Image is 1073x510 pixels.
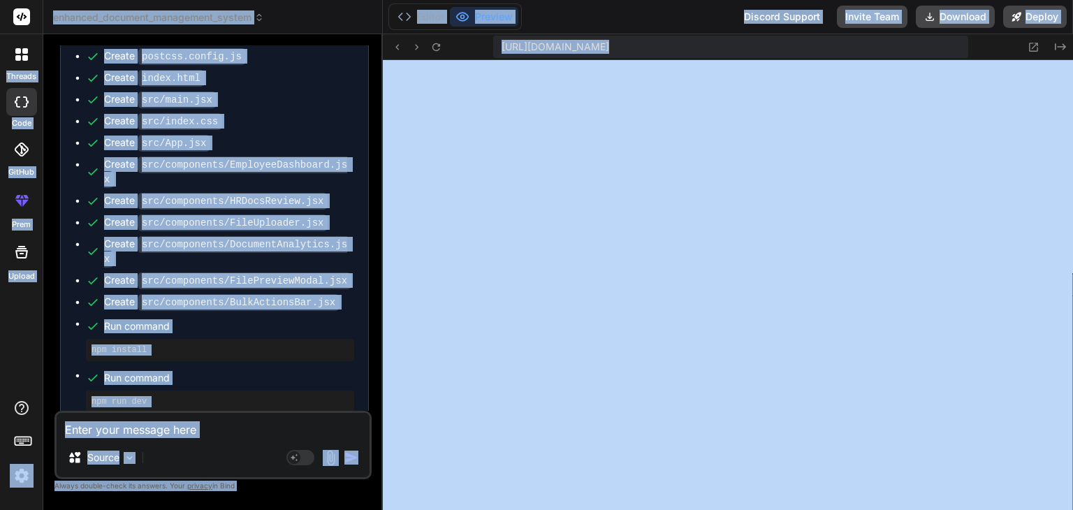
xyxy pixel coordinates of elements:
button: Preview [450,7,518,27]
div: Create [104,295,340,309]
img: attachment [323,450,339,466]
code: src/components/FileUploader.jsx [138,214,328,231]
code: postcss.config.js [138,48,246,65]
p: Always double-check its answers. Your in Bind [54,479,372,493]
div: Discord Support [736,6,829,28]
div: Create [104,49,246,64]
span: enhanced_document_management_system [53,10,264,24]
span: privacy [187,481,212,490]
div: Create [104,273,351,288]
div: Create [104,194,328,208]
code: src/components/BulkActionsBar.jsx [138,294,340,311]
iframe: Preview [383,60,1073,510]
div: Create [104,92,217,107]
img: icon [344,451,358,465]
code: src/components/DocumentAnalytics.jsx [104,236,347,268]
label: code [12,117,31,129]
div: Create [104,71,205,85]
code: index.html [138,70,205,87]
button: Invite Team [837,6,907,28]
div: Create [104,157,354,187]
code: src/components/HRDocsReview.jsx [138,193,328,210]
img: settings [10,464,34,488]
pre: npm install [92,344,349,356]
button: Deploy [1003,6,1067,28]
label: Upload [8,270,35,282]
label: threads [6,71,36,82]
span: Run command [104,319,354,333]
code: src/App.jsx [138,135,210,152]
code: src/components/EmployeeDashboard.jsx [104,156,347,188]
button: Download [916,6,995,28]
span: [URL][DOMAIN_NAME] [502,40,609,54]
pre: npm run dev [92,396,349,407]
code: src/components/FilePreviewModal.jsx [138,272,351,289]
button: Editor [392,7,450,27]
label: GitHub [8,166,34,178]
div: Create [104,215,328,230]
div: Create [104,114,222,129]
div: Create [104,136,210,150]
span: Run command [104,371,354,385]
p: Source [87,451,119,465]
label: prem [12,219,31,231]
code: src/main.jsx [138,92,217,108]
img: Pick Models [124,452,136,464]
div: Create [104,237,354,266]
code: src/index.css [138,113,222,130]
